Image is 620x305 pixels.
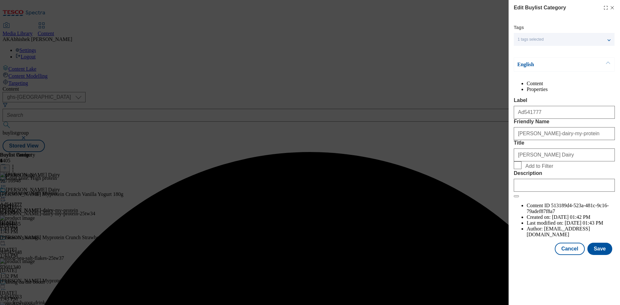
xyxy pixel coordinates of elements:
[527,220,615,226] li: Last modified on:
[527,203,609,214] span: 513189d4-523a-481c-9c16-79adef87f8a7
[514,170,615,176] label: Description
[514,148,615,161] input: Enter Title
[514,33,615,46] button: 1 tags selected
[514,179,615,192] input: Enter Description
[514,140,615,146] label: Title
[555,243,584,255] button: Cancel
[552,214,590,220] span: [DATE] 01:42 PM
[527,214,615,220] li: Created on:
[514,26,524,29] label: Tags
[514,97,615,103] label: Label
[514,106,615,119] input: Enter Label
[527,81,615,86] li: Content
[518,37,544,42] span: 1 tags selected
[514,119,615,125] label: Friendly Name
[514,127,615,140] input: Enter Friendly Name
[527,203,615,214] li: Content ID
[525,163,553,169] span: Add to Filter
[587,243,612,255] button: Save
[527,226,590,237] span: [EMAIL_ADDRESS][DOMAIN_NAME]
[565,220,603,226] span: [DATE] 01:43 PM
[527,226,615,238] li: Author:
[527,86,615,92] li: Properties
[514,4,566,12] h4: Edit Buylist Category
[517,61,585,68] p: English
